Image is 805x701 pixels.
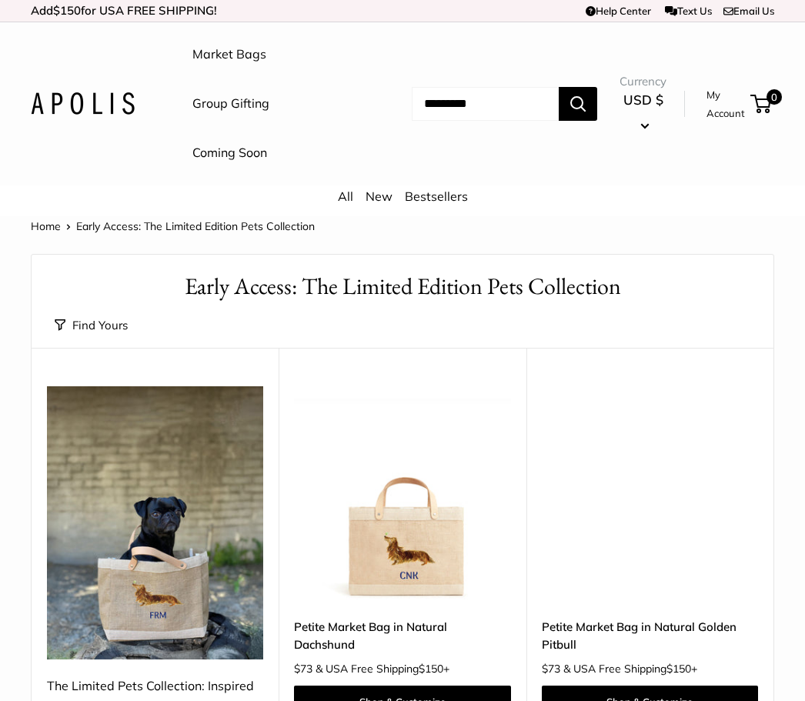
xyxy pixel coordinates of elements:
span: & USA Free Shipping + [316,663,449,674]
span: Early Access: The Limited Edition Pets Collection [76,219,315,233]
a: My Account [706,85,745,123]
a: Home [31,219,61,233]
button: Find Yours [55,315,128,336]
button: Search [559,87,597,121]
a: Petite Market Bag in Natural Golden Pitbulldescription_Side view of the Petite Market Bag [542,386,758,603]
img: The Limited Pets Collection: Inspired by Your Best Friends [47,386,263,660]
a: Petite Market Bag in Natural DachshundPetite Market Bag in Natural Dachshund [294,386,510,603]
a: Bestsellers [405,189,468,204]
span: $73 [542,662,560,676]
a: Text Us [665,5,712,17]
a: All [338,189,353,204]
nav: Breadcrumb [31,216,315,236]
a: Help Center [586,5,651,17]
a: Market Bags [192,43,266,66]
span: $150 [419,662,443,676]
a: Petite Market Bag in Natural Golden Pitbull [542,618,758,654]
span: $150 [666,662,691,676]
span: Currency [620,71,666,92]
input: Search... [412,87,559,121]
span: $73 [294,662,312,676]
button: USD $ [620,88,666,137]
a: Coming Soon [192,142,267,165]
span: & USA Free Shipping + [563,663,697,674]
a: Group Gifting [192,92,269,115]
h1: Early Access: The Limited Edition Pets Collection [55,270,750,303]
img: Apolis [31,92,135,115]
img: Petite Market Bag in Natural Dachshund [294,386,510,603]
span: USD $ [623,92,663,108]
a: New [366,189,392,204]
span: 0 [767,89,782,105]
a: 0 [752,95,771,113]
a: Petite Market Bag in Natural Dachshund [294,618,510,654]
span: $150 [53,3,81,18]
a: Email Us [723,5,774,17]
